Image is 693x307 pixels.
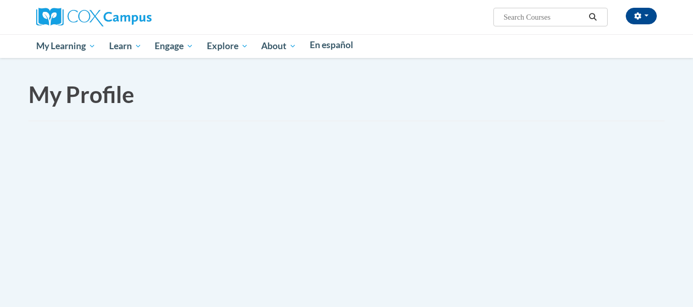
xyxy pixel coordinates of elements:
span: Explore [207,40,248,52]
i:  [589,13,598,21]
button: Search [585,11,601,23]
span: En español [310,39,353,50]
div: Main menu [21,34,672,58]
input: Search Courses [503,11,585,23]
a: Engage [148,34,200,58]
a: About [255,34,304,58]
img: Cox Campus [36,8,152,26]
span: Learn [109,40,142,52]
a: Cox Campus [36,12,152,21]
button: Account Settings [626,8,657,24]
span: Engage [155,40,193,52]
span: My Learning [36,40,96,52]
a: My Learning [29,34,102,58]
span: About [261,40,296,52]
span: My Profile [28,81,134,108]
a: En español [303,34,360,56]
a: Explore [200,34,255,58]
a: Learn [102,34,148,58]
